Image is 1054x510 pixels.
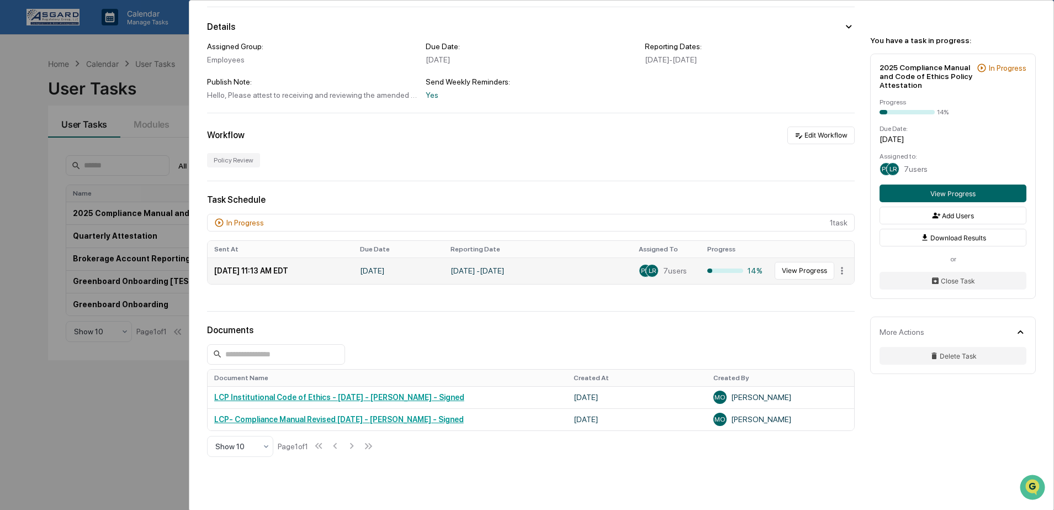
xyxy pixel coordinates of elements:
[92,180,96,189] span: •
[353,257,444,284] td: [DATE]
[22,247,70,258] span: Data Lookup
[645,42,855,51] div: Reporting Dates:
[208,257,353,284] td: [DATE] 11:13 AM EDT
[34,180,89,189] span: [PERSON_NAME]
[880,229,1026,246] button: Download Results
[11,170,29,187] img: Shannon Brady
[426,42,635,51] div: Due Date:
[207,153,260,167] div: Policy Review
[98,180,120,189] span: [DATE]
[880,347,1026,365] button: Delete Task
[22,226,71,237] span: Preclearance
[889,165,897,173] span: LR
[207,42,417,51] div: Assigned Group:
[76,222,141,241] a: 🗄️Attestations
[880,63,972,90] div: 2025 Compliance Manual and Code of Ethics Policy Attestation
[645,55,697,64] span: [DATE] - [DATE]
[707,370,855,386] th: Created By
[713,413,848,426] div: [PERSON_NAME]
[426,77,635,86] div: Send Weekly Reminders:
[426,55,635,64] div: [DATE]
[904,165,928,173] span: 7 users
[701,241,769,257] th: Progress
[188,88,201,101] button: Start new chat
[880,255,1026,263] div: or
[7,243,74,262] a: 🔎Data Lookup
[632,241,701,257] th: Assigned To
[567,370,706,386] th: Created At
[11,23,201,41] p: How can we help?
[882,165,891,173] span: PH
[207,22,235,32] div: Details
[567,386,706,408] td: [DATE]
[880,135,1026,144] div: [DATE]
[278,442,308,451] div: Page 1 of 1
[880,153,1026,160] div: Assigned to:
[171,120,201,134] button: See all
[444,257,632,284] td: [DATE] - [DATE]
[11,85,31,104] img: 1746055101610-c473b297-6a78-478c-a979-82029cc54cd1
[80,227,89,236] div: 🗄️
[880,125,1026,133] div: Due Date:
[208,241,353,257] th: Sent At
[50,85,181,96] div: Start new chat
[92,150,96,159] span: •
[937,108,949,116] div: 14%
[207,214,855,232] div: 1 task
[444,241,632,257] th: Reporting Date
[207,77,417,86] div: Publish Note:
[34,150,89,159] span: [PERSON_NAME]
[641,267,650,275] span: PH
[775,262,834,280] button: View Progress
[713,391,848,404] div: [PERSON_NAME]
[110,274,134,282] span: Pylon
[98,150,120,159] span: [DATE]
[787,127,855,144] button: Edit Workflow
[11,227,20,236] div: 🖐️
[11,123,74,132] div: Past conversations
[880,185,1026,202] button: View Progress
[663,266,687,275] span: 7 users
[208,370,568,386] th: Document Name
[207,91,417,99] div: Hello, Please attest to receiving and reviewing the amended Compliance Manual and Code of Ethics ...
[880,272,1026,290] button: Close Task
[7,222,76,241] a: 🖐️Preclearance
[880,207,1026,224] button: Add Users
[91,226,137,237] span: Attestations
[50,96,152,104] div: We're available if you need us!
[426,91,635,99] div: Yes
[23,85,43,104] img: 8933085812038_c878075ebb4cc5468115_72.jpg
[11,248,20,257] div: 🔎
[707,266,762,275] div: 14%
[880,328,924,337] div: More Actions
[1019,474,1048,503] iframe: Open customer support
[989,64,1026,72] div: In Progress
[214,415,464,424] a: LCP- Compliance Manual Revised [DATE] - [PERSON_NAME] - Signed
[870,36,1036,45] div: You have a task in progress:
[207,325,855,335] div: Documents
[226,218,264,227] div: In Progress
[714,416,725,423] span: MO
[207,194,855,205] div: Task Schedule
[214,393,464,402] a: LCP Institutional Code of Ethics - [DATE] - [PERSON_NAME] - Signed
[207,55,417,64] div: Employees
[880,98,1026,106] div: Progress
[78,274,134,282] a: Powered byPylon
[11,140,29,157] img: Shannon Brady
[207,130,245,140] div: Workflow
[567,408,706,430] td: [DATE]
[649,267,656,275] span: LR
[714,393,725,401] span: MO
[353,241,444,257] th: Due Date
